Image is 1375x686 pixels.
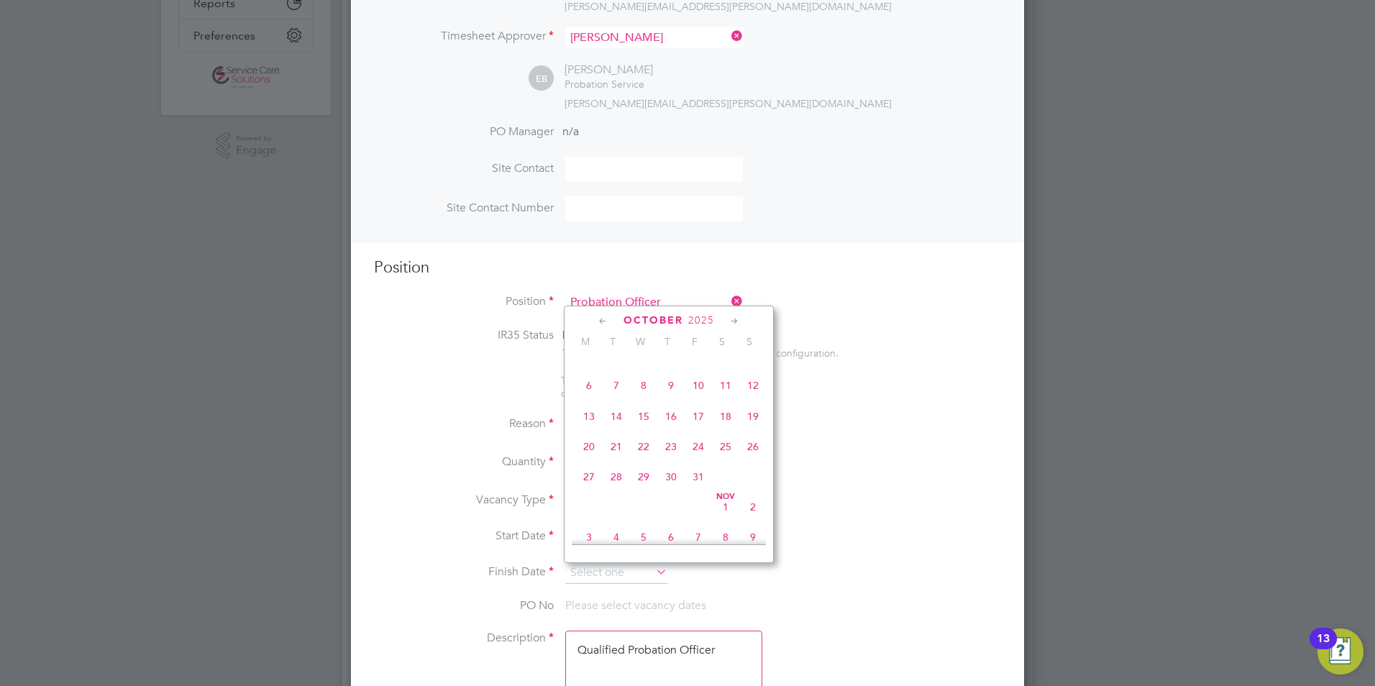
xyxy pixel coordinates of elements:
[630,463,657,490] span: 29
[603,433,630,460] span: 21
[685,463,712,490] span: 31
[630,403,657,430] span: 15
[739,493,767,521] span: 2
[374,124,554,140] label: PO Manager
[599,335,626,348] span: T
[374,257,1001,278] h3: Position
[1317,639,1330,657] div: 13
[712,403,739,430] span: 18
[572,335,599,348] span: M
[603,372,630,399] span: 7
[374,29,554,44] label: Timesheet Approver
[630,372,657,399] span: 8
[1317,628,1363,674] button: Open Resource Center, 13 new notifications
[630,523,657,551] span: 5
[575,403,603,430] span: 13
[688,314,714,326] span: 2025
[603,523,630,551] span: 4
[565,78,653,91] div: Probation Service
[374,493,554,508] label: Vacancy Type
[712,493,739,521] span: 1
[657,523,685,551] span: 6
[739,523,767,551] span: 9
[565,63,653,78] div: [PERSON_NAME]
[603,463,630,490] span: 28
[657,433,685,460] span: 23
[575,523,603,551] span: 3
[562,124,579,139] span: n/a
[685,433,712,460] span: 24
[561,374,755,400] span: The status determination for this position can be updated after creating the vacancy
[374,294,554,309] label: Position
[529,66,554,91] span: EB
[657,372,685,399] span: 9
[685,523,712,551] span: 7
[708,335,736,348] span: S
[630,433,657,460] span: 22
[712,433,739,460] span: 25
[565,27,743,48] input: Search for...
[736,335,763,348] span: S
[654,335,681,348] span: T
[374,454,554,470] label: Quantity
[685,372,712,399] span: 10
[562,343,839,360] div: This feature can be enabled under this client's configuration.
[374,598,554,613] label: PO No
[575,372,603,399] span: 6
[575,433,603,460] span: 20
[565,97,892,110] span: [PERSON_NAME][EMAIL_ADDRESS][PERSON_NAME][DOMAIN_NAME]
[374,201,554,216] label: Site Contact Number
[562,328,680,342] span: Disabled for this client.
[374,564,554,580] label: Finish Date
[565,562,667,584] input: Select one
[739,403,767,430] span: 19
[374,631,554,646] label: Description
[374,161,554,176] label: Site Contact
[739,372,767,399] span: 12
[712,493,739,500] span: Nov
[657,463,685,490] span: 30
[374,328,554,343] label: IR35 Status
[739,433,767,460] span: 26
[603,403,630,430] span: 14
[681,335,708,348] span: F
[657,403,685,430] span: 16
[685,403,712,430] span: 17
[623,314,683,326] span: October
[626,335,654,348] span: W
[712,372,739,399] span: 11
[575,463,603,490] span: 27
[374,529,554,544] label: Start Date
[565,598,706,613] span: Please select vacancy dates
[712,523,739,551] span: 8
[374,416,554,431] label: Reason
[565,292,743,314] input: Search for...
